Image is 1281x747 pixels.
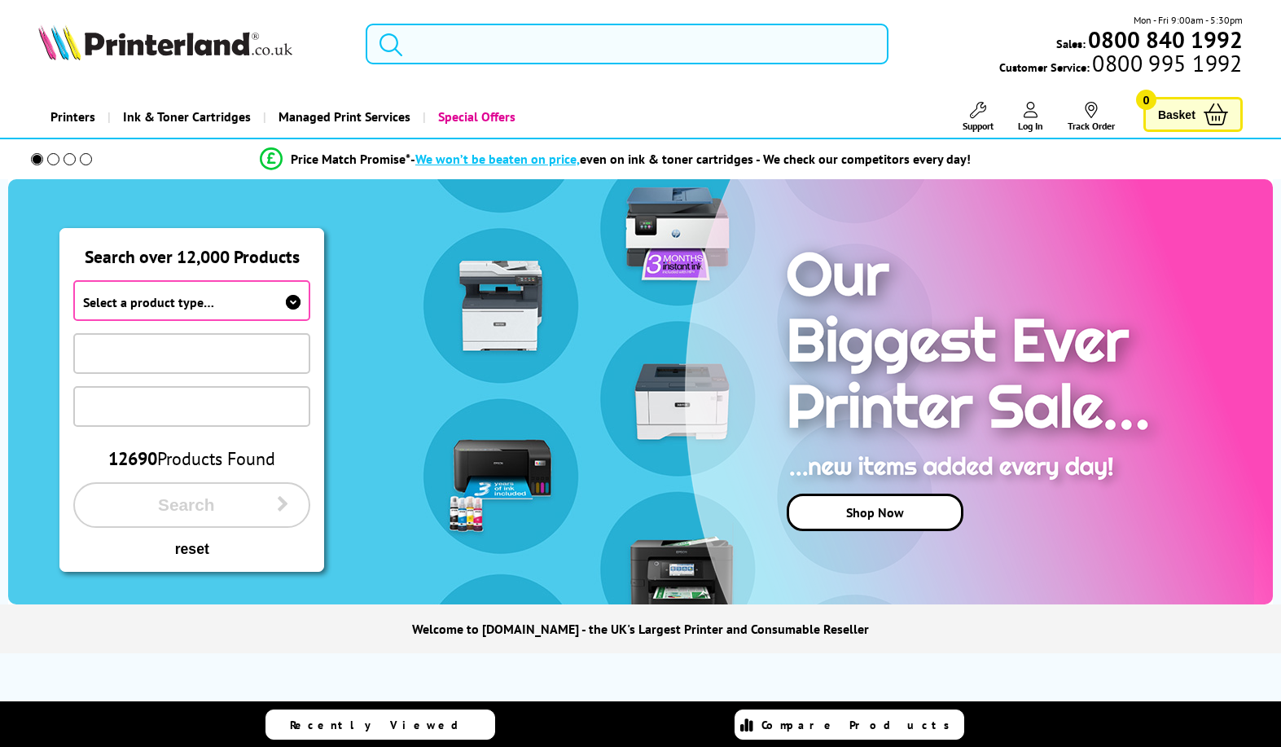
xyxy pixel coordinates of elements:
[1134,12,1243,28] span: Mon - Fri 9:00am - 5:30pm
[1068,102,1115,132] a: Track Order
[290,718,475,732] span: Recently Viewed
[60,229,323,268] div: Search over 12,000 Products
[735,710,964,740] a: Compare Products
[107,96,263,138] a: Ink & Toner Cartridges
[73,540,310,559] button: reset
[1158,103,1195,125] span: Basket
[787,494,963,531] a: Shop Now
[412,621,869,637] h1: Welcome to [DOMAIN_NAME] - the UK's Largest Printer and Consumable Reseller
[423,96,528,138] a: Special Offers
[1136,90,1156,110] span: 0
[963,120,994,132] span: Support
[38,24,292,60] img: Printerland Logo
[263,96,423,138] a: Managed Print Services
[963,102,994,132] a: Support
[1056,36,1086,51] span: Sales:
[8,145,1222,174] li: modal_Promise
[108,447,157,470] span: 12690
[38,96,107,138] a: Printers
[415,151,580,167] span: We won’t be beaten on price,
[123,96,251,138] span: Ink & Toner Cartridges
[761,718,959,732] span: Compare Products
[1086,32,1243,47] a: 0800 840 1992
[1018,102,1043,132] a: Log In
[1088,24,1243,55] b: 0800 840 1992
[83,294,214,310] span: Select a product type…
[73,482,310,528] button: Search
[410,151,971,167] div: - even on ink & toner cartridges - We check our competitors every day!
[1143,97,1243,132] a: Basket 0
[1090,55,1242,71] span: 0800 995 1992
[1018,120,1043,132] span: Log In
[999,55,1242,75] span: Customer Service:
[73,447,310,470] div: Products Found
[95,495,277,515] span: Search
[291,151,410,167] span: Price Match Promise*
[265,710,495,740] a: Recently Viewed
[38,24,345,64] a: Printerland Logo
